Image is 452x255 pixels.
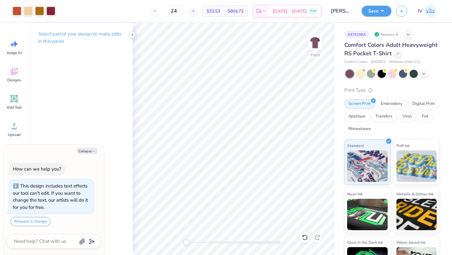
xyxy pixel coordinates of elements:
input: Untitled Design [326,5,357,17]
span: Neon Ink [347,191,363,197]
div: Applique [344,112,369,121]
span: Free [310,9,316,13]
span: [DATE] - [DATE] [273,8,307,14]
div: Print Type [344,87,439,94]
span: Image AI [7,50,22,55]
span: Comfort Colors Adult Heavyweight RS Pocket T-Shirt [344,41,438,57]
input: – – [162,5,186,17]
span: Glow in the Dark Ink [347,239,383,246]
span: Comfort Colors [344,59,368,65]
span: # 6030CC [371,59,386,65]
img: Front [309,36,321,49]
div: Transfers [371,112,396,121]
div: Vinyl [398,112,416,121]
div: Screen Print [344,99,375,109]
img: Isha Veturkar [424,5,437,17]
div: # 479198A [344,30,369,38]
span: Designs [7,78,21,83]
div: Embroidery [377,99,406,109]
div: Digital Print [408,99,439,109]
span: Upload [8,132,20,137]
span: Minimum Order: 12 + [389,59,421,65]
div: This design includes text effects our tool can't edit. If you want to change the text, our artist... [13,183,88,210]
a: IV [415,5,439,17]
span: Metallic & Glitter Ink [396,191,433,197]
div: Front [311,52,320,58]
div: Foil [418,112,433,121]
button: Collapse [77,148,98,154]
span: $33.53 [207,8,220,14]
p: Select part of your design to make edits in this panel [38,30,122,45]
div: Rhinestones [344,124,375,134]
button: Request a change [11,217,50,226]
img: Neon Ink [347,199,388,230]
img: Standard [347,150,388,182]
img: Puff Ink [396,150,437,182]
div: Accessibility label [183,239,190,246]
img: Metallic & Glitter Ink [396,199,437,230]
span: IV [418,8,422,15]
span: $804.72 [228,8,244,14]
span: Puff Ink [396,142,410,149]
span: Add Text [7,105,22,110]
button: Save [362,6,391,17]
span: Water based Ink [396,239,425,246]
span: Standard [347,142,364,149]
div: Revision 6 [373,30,401,38]
div: How can we help you? [13,166,61,172]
